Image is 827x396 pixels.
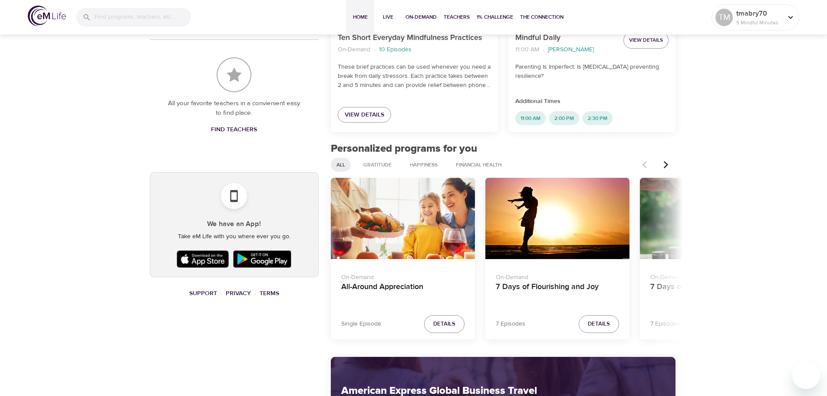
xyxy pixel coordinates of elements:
[341,270,465,282] p: On-Demand
[496,319,525,329] p: 7 Episodes
[549,115,579,122] span: 2:00 PM
[338,45,370,54] p: On-Demand
[515,115,546,122] span: 11:00 AM
[358,158,397,172] div: Gratitude
[157,220,311,229] h5: We have an App!
[583,111,613,125] div: 2:30 PM
[341,282,465,303] h4: All-Around Appreciation
[404,158,443,172] div: Happiness
[736,8,782,19] p: tmabry70
[515,97,669,106] p: Additional Times
[28,6,66,26] img: logo
[379,45,412,54] p: 10 Episodes
[95,8,191,27] input: Find programs, teachers, etc...
[650,319,680,329] p: 7 Episodes
[254,288,256,299] li: ·
[792,361,820,389] iframe: Button to launch messaging window
[231,248,293,270] img: Google Play Store
[640,178,784,259] button: 7 Days of Financial Stress Relief 2
[358,161,397,169] span: Gratitude
[331,143,676,155] h2: Personalized programs for you
[341,319,381,329] p: Single Episode
[515,32,616,44] p: Mindful Daily
[150,288,319,299] nav: breadcrumb
[331,161,350,169] span: All
[338,63,491,90] p: These brief practices can be used whenever you need a break from daily stressors. Each practice t...
[451,161,507,169] span: Financial Health
[548,45,594,54] p: [PERSON_NAME]
[515,111,546,125] div: 11:00 AM
[515,44,616,56] nav: breadcrumb
[715,9,733,26] div: TM
[650,282,774,303] h4: 7 Days of Financial Stress Relief 2
[221,288,222,299] li: ·
[405,13,437,22] span: On-Demand
[226,290,251,297] a: Privacy
[189,290,217,297] a: Support
[520,13,563,22] span: The Connection
[350,13,371,22] span: Home
[579,315,619,333] button: Details
[424,315,465,333] button: Details
[650,270,774,282] p: On-Demand
[515,63,669,81] p: Parenting Is Imperfect: Is [MEDICAL_DATA] preventing resilience?
[444,13,470,22] span: Teachers
[211,124,257,135] span: Find Teachers
[736,19,782,27] p: 5 Mindful Minutes
[485,178,629,259] button: 7 Days of Flourishing and Joy
[629,36,663,45] span: View Details
[588,319,610,329] span: Details
[433,319,455,329] span: Details
[374,44,376,56] li: ·
[338,32,491,44] p: Ten Short Everyday Mindfulness Practices
[208,122,260,138] a: Find Teachers
[496,282,619,303] h4: 7 Days of Flourishing and Joy
[260,290,279,297] a: Terms
[338,107,391,123] a: View Details
[405,161,443,169] span: Happiness
[378,13,399,22] span: Live
[656,155,675,174] button: Next items
[515,45,539,54] p: 11:00 AM
[496,270,619,282] p: On-Demand
[175,248,231,270] img: Apple App Store
[583,115,613,122] span: 2:30 PM
[549,111,579,125] div: 2:00 PM
[338,44,491,56] nav: breadcrumb
[331,158,351,172] div: All
[450,158,507,172] div: Financial Health
[543,44,544,56] li: ·
[345,110,384,120] span: View Details
[477,13,513,22] span: 1% Challenge
[167,99,301,118] p: All your favorite teachers in a convienient easy to find place.
[331,178,475,259] button: All-Around Appreciation
[157,232,311,241] p: Take eM Life with you where ever you go.
[623,32,669,49] button: View Details
[217,57,251,92] img: Favorite Teachers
